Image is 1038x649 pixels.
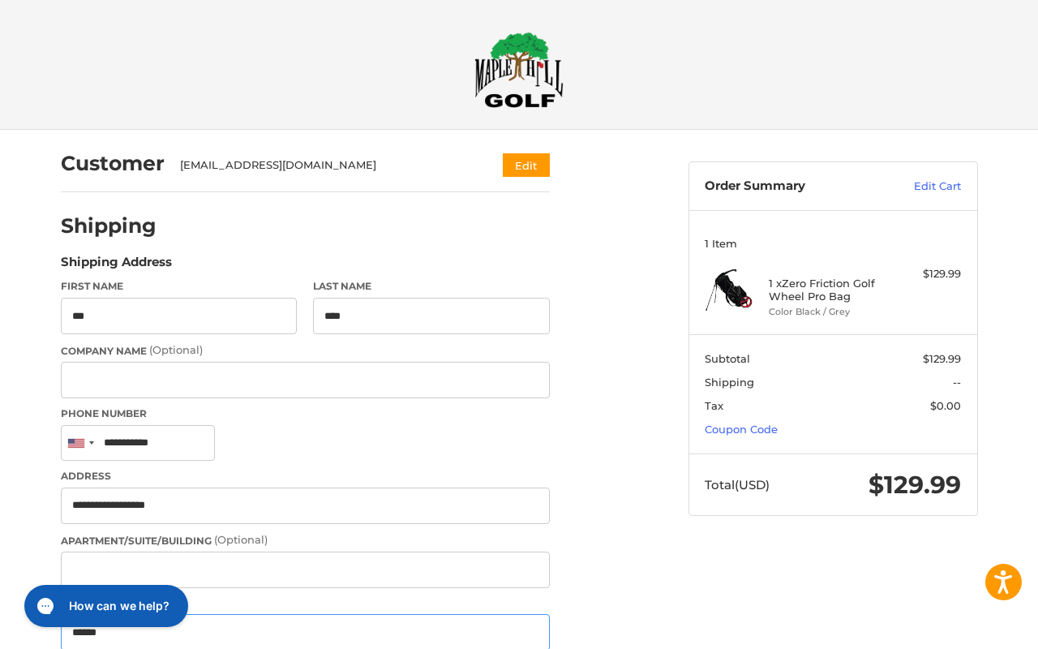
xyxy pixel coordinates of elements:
[61,279,298,294] label: First Name
[149,343,203,356] small: (Optional)
[705,399,723,412] span: Tax
[474,32,564,108] img: Maple Hill Golf
[61,469,550,484] label: Address
[879,178,961,195] a: Edit Cart
[869,470,961,500] span: $129.99
[923,352,961,365] span: $129.99
[16,579,193,633] iframe: Gorgias live chat messenger
[61,151,165,176] h2: Customer
[705,477,770,492] span: Total (USD)
[705,352,750,365] span: Subtotal
[769,277,893,303] h4: 1 x Zero Friction Golf Wheel Pro Bag
[214,533,268,546] small: (Optional)
[705,178,879,195] h3: Order Summary
[61,596,550,611] label: City
[61,406,550,421] label: Phone Number
[313,279,550,294] label: Last Name
[769,305,893,319] li: Color Black / Grey
[897,266,961,282] div: $129.99
[61,532,550,548] label: Apartment/Suite/Building
[705,423,778,436] a: Coupon Code
[705,376,754,389] span: Shipping
[503,153,550,177] button: Edit
[705,237,961,250] h3: 1 Item
[180,157,471,174] div: [EMAIL_ADDRESS][DOMAIN_NAME]
[61,342,550,359] label: Company Name
[61,253,172,279] legend: Shipping Address
[61,213,157,239] h2: Shipping
[62,426,99,461] div: United States: +1
[953,376,961,389] span: --
[930,399,961,412] span: $0.00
